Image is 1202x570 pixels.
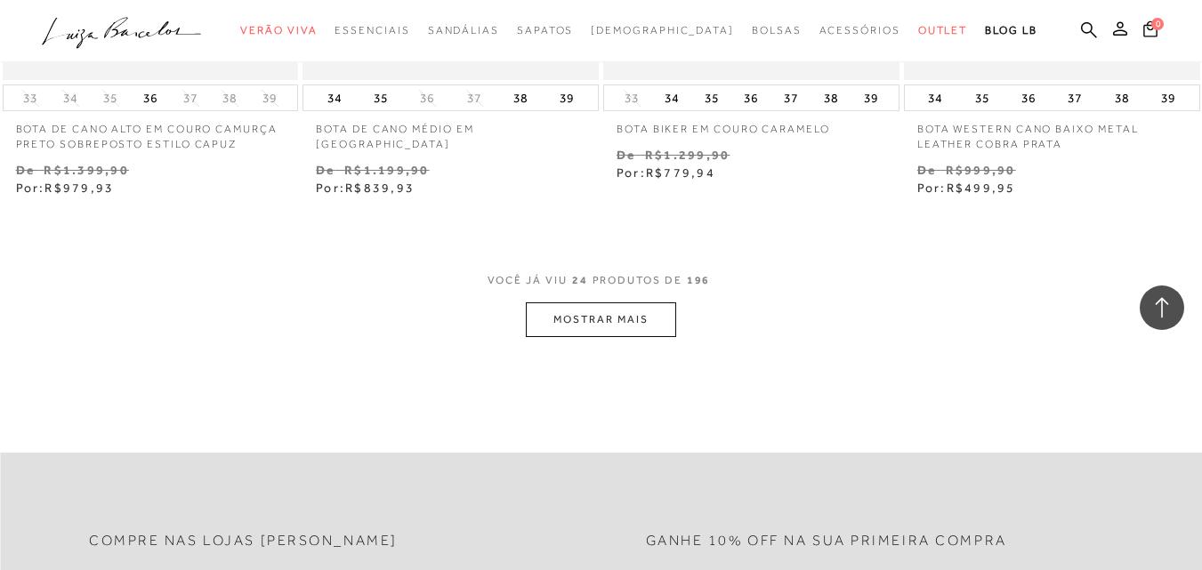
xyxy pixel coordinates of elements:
[3,111,299,152] a: BOTA DE CANO ALTO EM COURO CAMURÇA PRETO SOBREPOSTO ESTILO CAPUZ
[18,90,43,107] button: 33
[985,14,1037,47] a: BLOG LB
[178,90,203,107] button: 37
[646,533,1007,550] h2: Ganhe 10% off na sua primeira compra
[488,274,715,286] span: VOCÊ JÁ VIU PRODUTOS DE
[303,111,599,152] a: BOTA DE CANO MÉDIO EM [GEOGRAPHIC_DATA]
[752,14,802,47] a: categoryNavScreenReaderText
[917,163,936,177] small: De
[345,181,415,195] span: R$839,93
[819,14,900,47] a: categoryNavScreenReaderText
[1109,85,1134,110] button: 38
[240,24,317,36] span: Verão Viva
[316,181,415,195] span: Por:
[645,148,730,162] small: R$1.299,90
[591,14,734,47] a: noSubCategoriesText
[16,181,115,195] span: Por:
[526,302,675,337] button: MOSTRAR MAIS
[44,181,114,195] span: R$979,93
[687,274,711,286] span: 196
[257,90,282,107] button: 39
[859,85,883,110] button: 39
[58,90,83,107] button: 34
[917,181,1016,195] span: Por:
[322,85,347,110] button: 34
[554,85,579,110] button: 39
[1151,18,1164,30] span: 0
[316,163,335,177] small: De
[617,148,635,162] small: De
[918,14,968,47] a: categoryNavScreenReaderText
[617,165,715,180] span: Por:
[699,85,724,110] button: 35
[217,90,242,107] button: 38
[368,85,393,110] button: 35
[778,85,803,110] button: 37
[335,14,409,47] a: categoryNavScreenReaderText
[946,163,1016,177] small: R$999,90
[738,85,763,110] button: 36
[462,90,487,107] button: 37
[89,533,398,550] h2: Compre nas lojas [PERSON_NAME]
[819,85,843,110] button: 38
[508,85,533,110] button: 38
[646,165,715,180] span: R$779,94
[415,90,440,107] button: 36
[1156,85,1181,110] button: 39
[428,14,499,47] a: categoryNavScreenReaderText
[572,274,588,286] span: 24
[344,163,429,177] small: R$1.199,90
[918,24,968,36] span: Outlet
[923,85,948,110] button: 34
[16,163,35,177] small: De
[428,24,499,36] span: Sandálias
[98,90,123,107] button: 35
[819,24,900,36] span: Acessórios
[619,90,644,107] button: 33
[985,24,1037,36] span: BLOG LB
[659,85,684,110] button: 34
[44,163,128,177] small: R$1.399,90
[335,24,409,36] span: Essenciais
[1138,20,1163,44] button: 0
[517,14,573,47] a: categoryNavScreenReaderText
[1016,85,1041,110] button: 36
[591,24,734,36] span: [DEMOGRAPHIC_DATA]
[240,14,317,47] a: categoryNavScreenReaderText
[1062,85,1087,110] button: 37
[517,24,573,36] span: Sapatos
[947,181,1016,195] span: R$499,95
[752,24,802,36] span: Bolsas
[138,85,163,110] button: 36
[603,111,899,137] a: BOTA BIKER EM COURO CARAMELO
[970,85,995,110] button: 35
[904,111,1200,152] a: BOTA WESTERN CANO BAIXO METAL LEATHER COBRA PRATA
